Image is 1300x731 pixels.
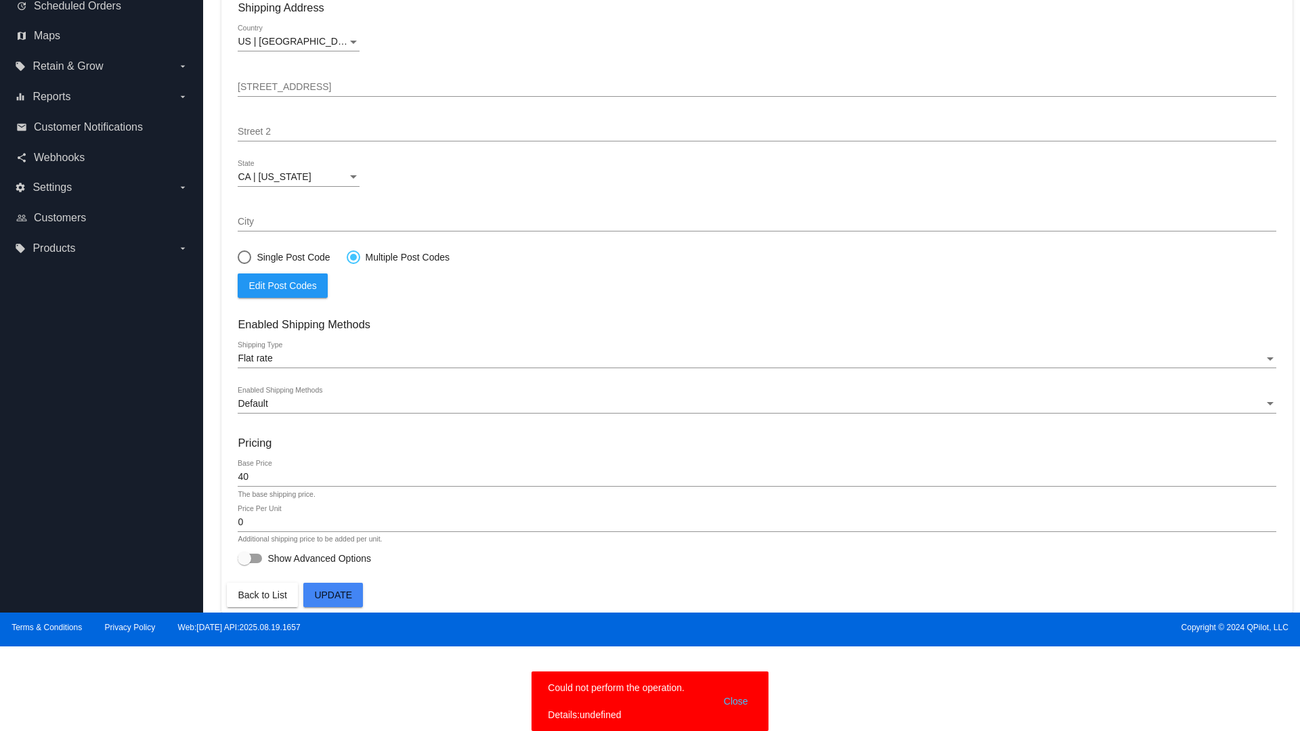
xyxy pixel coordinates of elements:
[16,30,27,41] i: map
[238,217,1276,227] input: City
[16,213,27,223] i: people_outline
[238,590,286,600] span: Back to List
[15,182,26,193] i: settings
[238,398,267,409] span: Default
[238,517,1276,528] input: Price Per Unit
[177,182,188,193] i: arrow_drop_down
[105,623,156,632] a: Privacy Policy
[32,91,70,103] span: Reports
[238,127,1276,137] input: Street 2
[238,318,1276,331] h3: Enabled Shipping Methods
[32,181,72,194] span: Settings
[314,590,352,600] span: Update
[15,243,26,254] i: local_offer
[720,681,752,722] button: Close
[238,437,1276,449] h3: Pricing
[238,36,357,47] span: US | [GEOGRAPHIC_DATA]
[238,399,1276,409] mat-select: Enabled Shipping Methods
[32,60,103,72] span: Retain & Grow
[34,121,143,133] span: Customer Notifications
[178,623,301,632] a: Web:[DATE] API:2025.08.19.1657
[251,252,330,263] div: Single Post Code
[267,552,371,565] span: Show Advanced Options
[16,152,27,163] i: share
[248,280,316,291] span: Edit Post Codes
[238,37,360,47] mat-select: Country
[360,252,450,263] div: Multiple Post Codes
[177,61,188,72] i: arrow_drop_down
[15,61,26,72] i: local_offer
[662,623,1288,632] span: Copyright © 2024 QPilot, LLC
[177,91,188,102] i: arrow_drop_down
[12,623,82,632] a: Terms & Conditions
[34,212,86,224] span: Customers
[238,280,327,291] app-text-input-dialog: Post Codes List
[238,171,311,182] span: CA | [US_STATE]
[548,681,752,722] simple-snack-bar: Could not perform the operation. Details:undefined
[238,1,1276,14] h3: Shipping Address
[238,353,272,363] span: Flat rate
[177,243,188,254] i: arrow_drop_down
[15,91,26,102] i: equalizer
[238,172,360,183] mat-select: State
[34,152,85,164] span: Webhooks
[238,472,1276,483] input: Base Price
[238,353,1276,364] mat-select: Shipping Type
[32,242,75,254] span: Products
[16,122,27,133] i: email
[238,535,382,544] div: Additional shipping price to be added per unit.
[34,30,60,42] span: Maps
[16,1,27,12] i: update
[238,491,315,499] div: The base shipping price.
[238,82,1276,93] input: Street 1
